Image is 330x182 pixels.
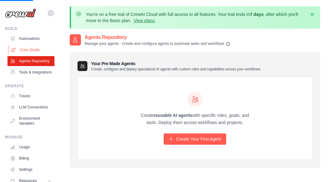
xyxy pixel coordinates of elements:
[7,165,54,175] a: Settings
[85,41,230,46] p: Manage your agents - Create and configure agents to automate tasks and workflows
[7,142,54,152] a: Usage
[7,67,54,77] a: Tools & Integrations
[86,11,305,24] p: You're on a free trial of CrewAI Cloud with full access to all features. Your trial ends in , aft...
[8,45,55,55] a: Crew Studio
[154,113,192,118] strong: reusable AI agents
[134,18,155,23] a: View plans
[5,84,54,89] div: Operate
[7,153,54,163] a: Billing
[7,34,54,44] a: Automations
[164,133,226,145] a: Create Your First Agent
[7,91,54,101] a: Traces
[5,26,54,31] div: Build
[135,112,255,126] p: Create with specific roles, goals, and tools. Deploy them across workflows and projects.
[7,102,54,112] a: LLM Connections
[7,113,54,128] a: Environment Variables
[5,135,54,140] div: Manage
[7,56,54,66] a: Agents Repository
[91,60,260,72] h3: Your Pre Made Agents
[91,67,260,72] p: Create, configure and deploy specialized AI agents with custom roles and capabilities across your...
[5,8,36,18] img: Logo
[85,34,230,41] h2: Agents Repository
[250,12,263,17] strong: 7 days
